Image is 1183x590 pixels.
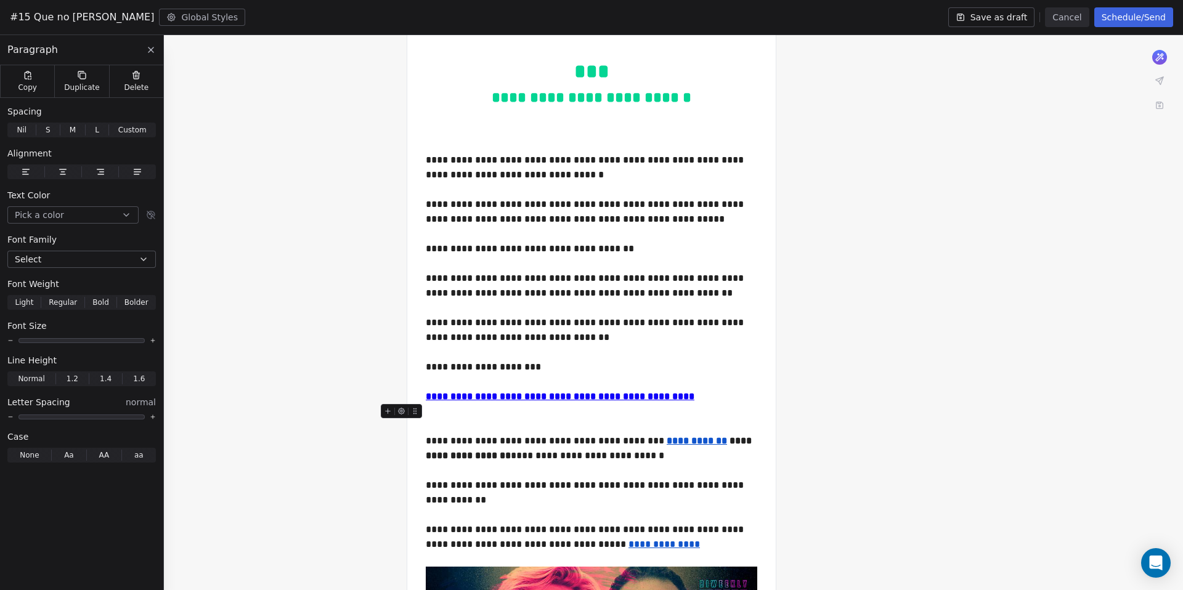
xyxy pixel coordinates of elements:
span: Delete [124,83,149,92]
span: L [95,124,99,135]
span: Line Height [7,354,57,366]
div: Open Intercom Messenger [1141,548,1171,578]
span: Text Color [7,189,50,201]
span: Custom [118,124,147,135]
span: Font Size [7,320,47,332]
span: Case [7,430,28,443]
span: M [70,124,76,135]
span: Light [15,297,33,308]
span: Aa [64,450,74,461]
span: Paragraph [7,42,58,57]
span: Bolder [124,297,148,308]
span: Letter Spacing [7,396,70,408]
button: Schedule/Send [1094,7,1173,27]
button: Pick a color [7,206,139,224]
button: Save as draft [948,7,1035,27]
span: aa [134,450,144,461]
button: Global Styles [159,9,245,26]
span: Spacing [7,105,42,118]
span: S [46,124,51,135]
span: Regular [49,297,77,308]
span: normal [126,396,156,408]
span: Copy [18,83,37,92]
span: AA [99,450,109,461]
span: 1.6 [133,373,145,384]
span: Normal [18,373,44,384]
span: Bold [92,297,109,308]
span: Nil [17,124,26,135]
span: Font Weight [7,278,59,290]
span: None [20,450,39,461]
span: Select [15,253,41,265]
span: Font Family [7,233,57,246]
span: 1.4 [100,373,112,384]
span: Duplicate [64,83,99,92]
span: 1.2 [67,373,78,384]
span: Alignment [7,147,52,160]
button: Cancel [1045,7,1089,27]
span: #15 Que no [PERSON_NAME] [10,10,154,25]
